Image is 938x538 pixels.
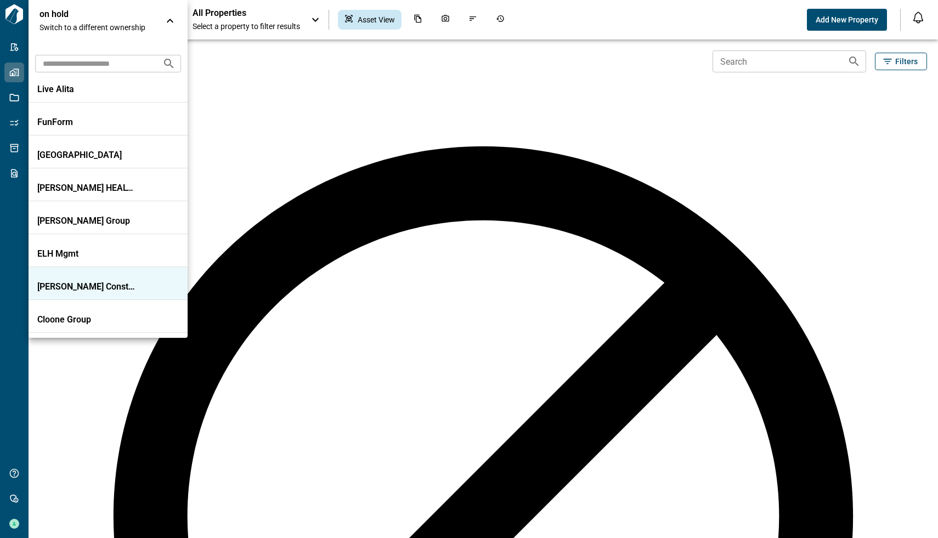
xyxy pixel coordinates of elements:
[37,84,136,95] p: Live Alita
[37,314,136,325] p: Cloone Group
[158,53,180,75] button: Search organizations
[39,22,155,33] span: Switch to a different ownership
[37,248,136,259] p: ELH Mgmt
[39,9,138,20] p: on hold
[37,117,136,128] p: FunForm
[37,150,136,161] p: [GEOGRAPHIC_DATA]
[37,183,136,194] p: [PERSON_NAME] HEALTH TECH NA INC.
[37,281,136,292] p: [PERSON_NAME] Construction
[37,216,136,226] p: [PERSON_NAME] Group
